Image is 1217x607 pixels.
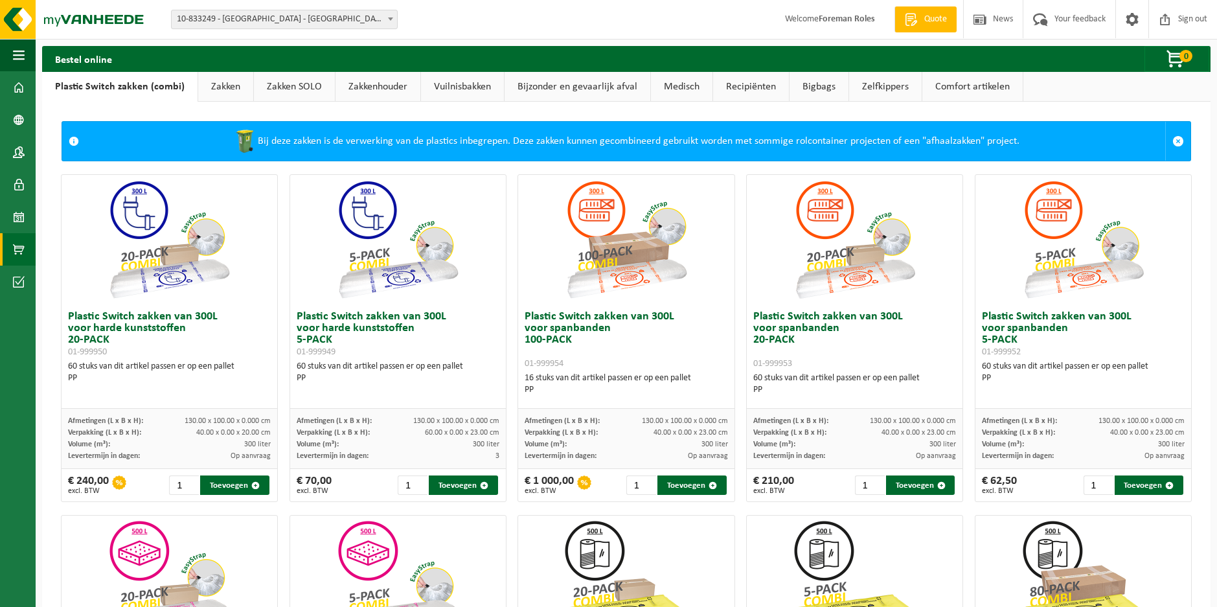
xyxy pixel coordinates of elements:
[473,441,499,448] span: 300 liter
[68,347,107,357] span: 01-999950
[753,452,825,460] span: Levertermijn in dagen:
[429,475,498,495] button: Toevoegen
[1124,481,1162,490] font: Toevoegen
[413,417,499,425] span: 130.00 x 100.00 x 0.000 cm
[525,487,574,495] span: excl. BTW
[104,175,234,304] img: 01-999950
[1019,175,1148,304] img: 01-999952
[297,372,499,384] div: PP
[886,475,955,495] button: Toevoegen
[68,361,234,371] font: 60 stuks van dit artikel passen er op een pallet
[68,452,140,460] span: Levertermijn in dagen:
[169,475,199,495] input: 1
[1165,122,1190,161] a: Sluit melding
[896,481,934,490] font: Toevoegen
[68,487,109,495] span: excl. BTW
[495,452,499,460] span: 3
[921,13,950,26] span: Quote
[1179,50,1192,62] span: 0
[654,429,728,437] span: 40.00 x 0.00 x 23.00 cm
[982,429,1055,437] span: Verpakking (L x B x H):
[297,429,370,437] span: Verpakking (L x B x H):
[753,417,828,425] span: Afmetingen (L x B x H):
[753,429,826,437] span: Verpakking (L x B x H):
[982,417,1057,425] span: Afmetingen (L x B x H):
[916,452,956,460] span: Op aanvraag
[1144,46,1209,72] button: 0
[929,441,956,448] span: 300 liter
[855,475,885,495] input: 1
[425,429,499,437] span: 60.00 x 0.00 x 23.00 cm
[922,72,1023,102] a: Comfort artikelen
[753,384,956,396] div: PP
[753,359,792,369] span: 01-999953
[642,417,728,425] span: 130.00 x 100.00 x 0.000 cm
[172,10,397,29] span: 10-833249 - IKO NV MILIEUSTRAAT FABRIEK - ANTWERPEN
[1110,429,1185,437] span: 40.00 x 0.00 x 23.00 cm
[68,429,141,437] span: Verpakking (L x B x H):
[753,441,795,448] span: Volume (m³):
[398,475,427,495] input: 1
[525,417,600,425] span: Afmetingen (L x B x H):
[982,475,1017,487] font: € 62,50
[525,475,574,487] font: € 1 000,00
[297,441,339,448] span: Volume (m³):
[982,310,1132,358] font: Plastic Switch zakken van 300L voor spanbanden 5-PACK
[297,310,446,358] font: Plastic Switch zakken van 300L voor harde kunststoffen 5-PACK
[525,452,597,460] span: Levertermijn in dagen:
[753,475,794,487] font: € 210,00
[42,46,125,71] h2: Bestel online
[232,128,258,154] img: WB-0240-HPE-GN-50.png
[258,136,1019,146] font: Bij deze zakken is de verwerking van de plastics inbegrepen. Deze zakken kunnen gecombineerd gebr...
[1084,475,1113,495] input: 1
[525,373,691,383] font: 16 stuks van dit artikel passen er op een pallet
[982,361,1148,371] font: 60 stuks van dit artikel passen er op een pallet
[297,417,372,425] span: Afmetingen (L x B x H):
[982,372,1185,384] div: PP
[982,487,1017,495] span: excl. BTW
[982,347,1021,357] span: 01-999952
[254,72,335,102] a: Zakken SOLO
[297,347,336,357] span: 01-999949
[525,359,563,369] span: 01-999954
[231,452,271,460] span: Op aanvraag
[651,72,712,102] a: Medisch
[297,475,332,487] font: € 70,00
[42,72,198,102] a: Plastic Switch zakken (combi)
[68,475,109,487] font: € 240,00
[626,475,656,495] input: 1
[982,441,1024,448] span: Volume (m³):
[210,481,248,490] font: Toevoegen
[68,310,218,358] font: Plastic Switch zakken van 300L voor harde kunststoffen 20-PACK
[982,452,1054,460] span: Levertermijn in dagen:
[894,6,957,32] a: Quote
[297,361,463,371] font: 60 stuks van dit artikel passen er op een pallet
[525,429,598,437] span: Verpakking (L x B x H):
[68,441,110,448] span: Volume (m³):
[297,487,332,495] span: excl. BTW
[785,14,875,24] font: Welcome
[438,481,477,490] font: Toevoegen
[667,481,705,490] font: Toevoegen
[790,175,920,304] img: 01-999953
[819,14,875,24] strong: Foreman Roles
[1115,475,1184,495] button: Toevoegen
[562,175,691,304] img: 01-999954
[1144,452,1185,460] span: Op aanvraag
[1158,441,1185,448] span: 300 liter
[870,417,956,425] span: 130.00 x 100.00 x 0.000 cm
[171,10,398,29] span: 10-833249 - IKO NV MILIEUSTRAAT FABRIEK - ANTWERPEN
[198,72,253,102] a: Zakken
[336,72,420,102] a: Zakkenhouder
[1098,417,1185,425] span: 130.00 x 100.00 x 0.000 cm
[713,72,789,102] a: Recipiënten
[525,441,567,448] span: Volume (m³):
[297,452,369,460] span: Levertermijn in dagen:
[688,452,728,460] span: Op aanvraag
[753,373,920,383] font: 60 stuks van dit artikel passen er op een pallet
[701,441,728,448] span: 300 liter
[881,429,956,437] span: 40.00 x 0.00 x 23.00 cm
[244,441,271,448] span: 300 liter
[200,475,269,495] button: Toevoegen
[185,417,271,425] span: 130.00 x 100.00 x 0.000 cm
